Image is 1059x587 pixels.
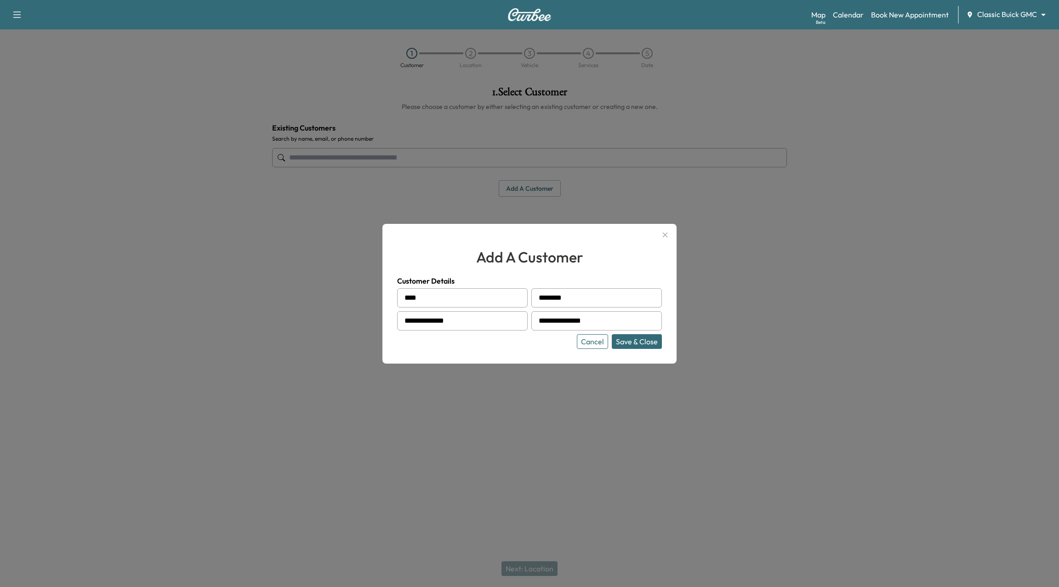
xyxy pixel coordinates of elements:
[871,9,949,20] a: Book New Appointment
[833,9,864,20] a: Calendar
[507,8,552,21] img: Curbee Logo
[612,334,662,349] button: Save & Close
[816,19,826,26] div: Beta
[811,9,826,20] a: MapBeta
[577,334,608,349] button: Cancel
[397,275,662,286] h4: Customer Details
[397,246,662,268] h2: add a customer
[977,9,1037,20] span: Classic Buick GMC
